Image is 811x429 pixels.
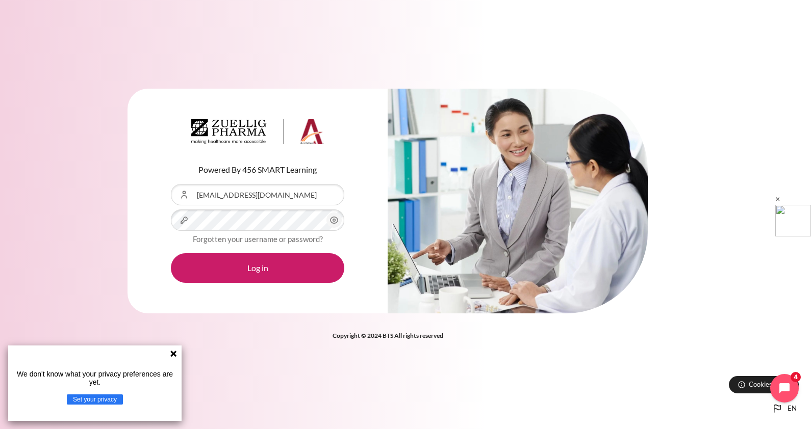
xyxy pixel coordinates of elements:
a: Architeck [191,119,324,149]
button: Log in [171,253,344,283]
span: Cookies notice [749,380,791,389]
button: Cookies notice [729,376,799,393]
a: Forgotten your username or password? [193,234,323,244]
span: en [788,404,797,414]
input: Username or Email Address [171,184,344,205]
button: Set your privacy [67,394,123,405]
button: Languages [767,398,801,419]
img: Architeck [191,119,324,145]
span: × [775,194,780,203]
img: logo2.png [775,205,811,236]
p: Powered By 456 SMART Learning [171,164,344,176]
p: We don't know what your privacy preferences are yet. [12,370,178,386]
strong: Copyright © 2024 BTS All rights reserved [333,332,443,339]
